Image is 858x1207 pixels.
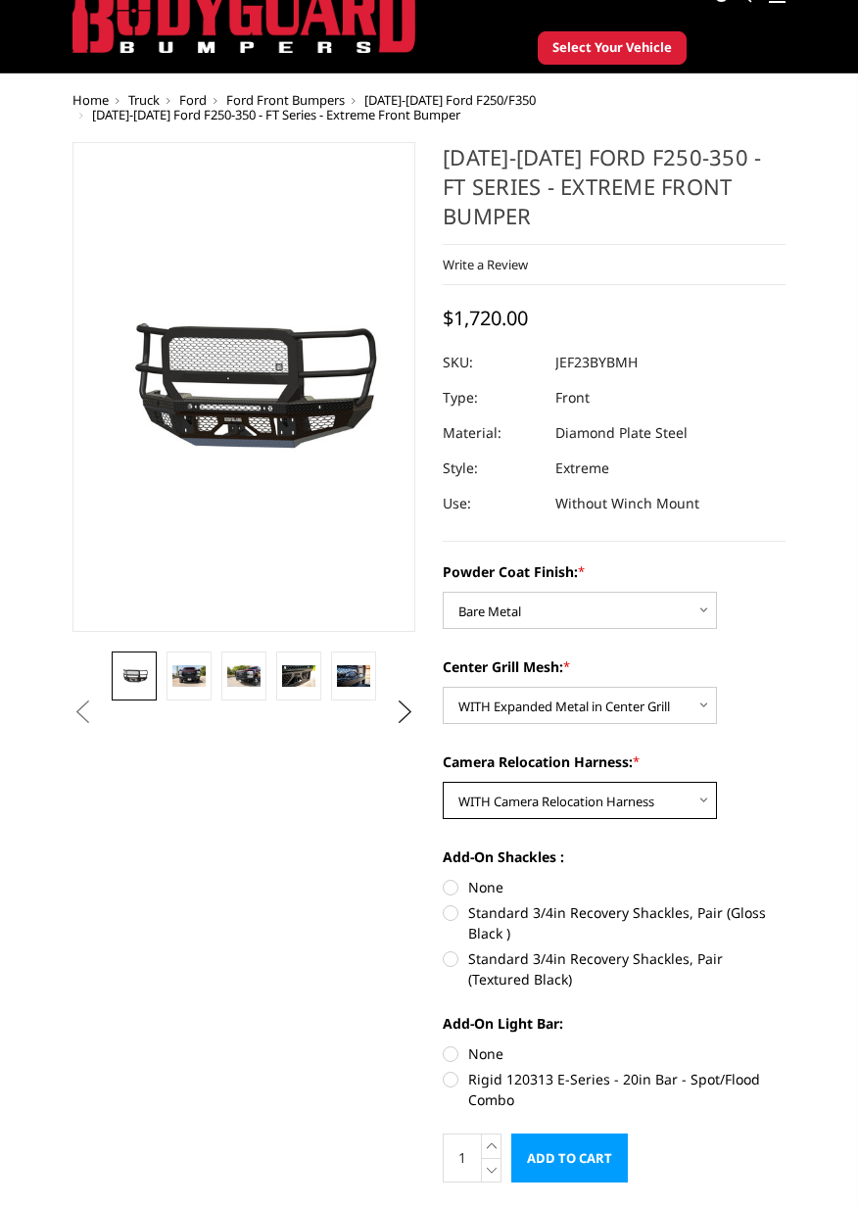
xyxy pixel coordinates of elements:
[72,142,415,632] a: 2023-2025 Ford F250-350 - FT Series - Extreme Front Bumper
[760,1113,858,1207] iframe: Chat Widget
[364,91,536,109] a: [DATE]-[DATE] Ford F250/F350
[443,451,541,486] dt: Style:
[555,451,609,486] dd: Extreme
[337,665,370,688] img: 2023-2025 Ford F250-350 - FT Series - Extreme Front Bumper
[555,486,699,521] dd: Without Winch Mount
[555,415,688,451] dd: Diamond Plate Steel
[179,91,207,109] a: Ford
[443,561,786,582] label: Powder Coat Finish:
[128,91,160,109] a: Truck
[555,345,638,380] dd: JEF23BYBMH
[555,380,590,415] dd: Front
[552,38,672,58] span: Select Your Vehicle
[72,91,109,109] a: Home
[511,1134,628,1183] input: Add to Cart
[443,656,786,677] label: Center Grill Mesh:
[118,668,151,684] img: 2023-2025 Ford F250-350 - FT Series - Extreme Front Bumper
[443,902,786,943] label: Standard 3/4in Recovery Shackles, Pair (Gloss Black )
[443,1069,786,1110] label: Rigid 120313 E-Series - 20in Bar - Spot/Flood Combo
[443,877,786,897] label: None
[227,665,261,688] img: 2023-2025 Ford F250-350 - FT Series - Extreme Front Bumper
[172,665,206,688] img: 2023-2025 Ford F250-350 - FT Series - Extreme Front Bumper
[538,31,687,65] button: Select Your Vehicle
[443,415,541,451] dt: Material:
[443,1043,786,1064] label: None
[92,106,460,123] span: [DATE]-[DATE] Ford F250-350 - FT Series - Extreme Front Bumper
[443,486,541,521] dt: Use:
[282,665,315,688] img: 2023-2025 Ford F250-350 - FT Series - Extreme Front Bumper
[443,948,786,990] label: Standard 3/4in Recovery Shackles, Pair (Textured Black)
[443,846,786,867] label: Add-On Shackles :
[68,698,97,727] button: Previous
[443,256,528,273] a: Write a Review
[226,91,345,109] a: Ford Front Bumpers
[391,698,420,727] button: Next
[443,345,541,380] dt: SKU:
[443,1013,786,1034] label: Add-On Light Bar:
[443,380,541,415] dt: Type:
[443,142,786,245] h1: [DATE]-[DATE] Ford F250-350 - FT Series - Extreme Front Bumper
[443,305,528,331] span: $1,720.00
[443,751,786,772] label: Camera Relocation Harness:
